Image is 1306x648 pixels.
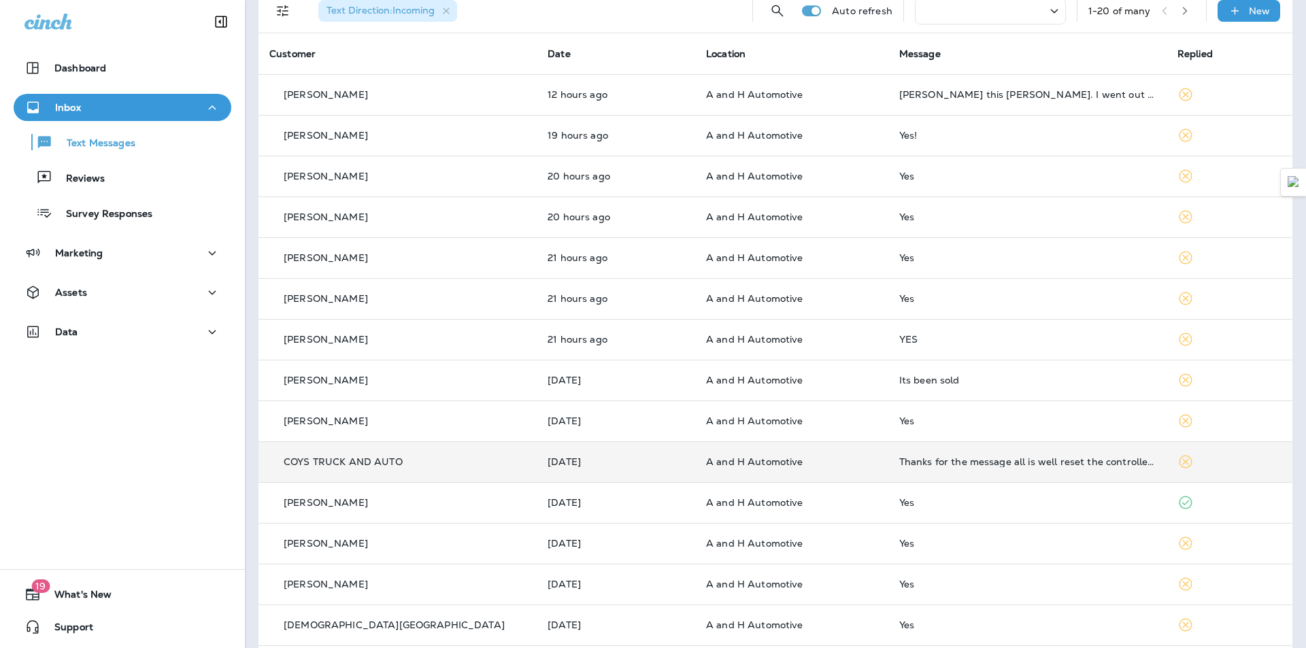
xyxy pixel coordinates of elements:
[706,170,803,182] span: A and H Automotive
[548,211,684,222] p: Sep 21, 2025 10:45 AM
[899,579,1156,590] div: Yes
[706,496,803,509] span: A and H Automotive
[899,89,1156,100] div: James this wanda Guinn. I went out Sunday and my car battery was totally dead. I don't know if it...
[284,171,368,182] p: [PERSON_NAME]
[899,171,1156,182] div: Yes
[706,129,803,141] span: A and H Automotive
[52,208,152,221] p: Survey Responses
[899,211,1156,222] div: Yes
[284,130,368,141] p: [PERSON_NAME]
[899,456,1156,467] div: Thanks for the message all is well reset the controller added freon all good thanks for your help
[706,374,803,386] span: A and H Automotive
[706,48,746,60] span: Location
[1088,5,1151,16] div: 1 - 20 of many
[548,579,684,590] p: Sep 18, 2025 11:28 AM
[55,248,103,258] p: Marketing
[55,287,87,298] p: Assets
[548,497,684,508] p: Sep 18, 2025 03:32 PM
[53,137,135,150] p: Text Messages
[706,292,803,305] span: A and H Automotive
[1249,5,1270,16] p: New
[548,89,684,100] p: Sep 21, 2025 06:52 PM
[899,619,1156,630] div: Yes
[548,334,684,345] p: Sep 21, 2025 10:18 AM
[899,415,1156,426] div: Yes
[706,333,803,345] span: A and H Automotive
[284,497,368,508] p: [PERSON_NAME]
[14,199,231,227] button: Survey Responses
[284,89,368,100] p: [PERSON_NAME]
[284,579,368,590] p: [PERSON_NAME]
[284,252,368,263] p: [PERSON_NAME]
[14,54,231,82] button: Dashboard
[52,173,105,186] p: Reviews
[548,538,684,549] p: Sep 18, 2025 12:40 PM
[899,538,1156,549] div: Yes
[1177,48,1213,60] span: Replied
[548,171,684,182] p: Sep 21, 2025 10:45 AM
[899,48,941,60] span: Message
[14,239,231,267] button: Marketing
[14,128,231,156] button: Text Messages
[1288,176,1300,188] img: Detect Auto
[899,497,1156,508] div: Yes
[284,334,368,345] p: [PERSON_NAME]
[832,5,892,16] p: Auto refresh
[706,252,803,264] span: A and H Automotive
[284,293,368,304] p: [PERSON_NAME]
[706,211,803,223] span: A and H Automotive
[706,88,803,101] span: A and H Automotive
[706,537,803,549] span: A and H Automotive
[706,578,803,590] span: A and H Automotive
[202,8,240,35] button: Collapse Sidebar
[55,102,81,113] p: Inbox
[899,375,1156,386] div: Its been sold
[14,581,231,608] button: 19What's New
[41,589,112,605] span: What's New
[284,619,505,630] p: [DEMOGRAPHIC_DATA][GEOGRAPHIC_DATA]
[548,619,684,630] p: Sep 18, 2025 10:22 AM
[706,619,803,631] span: A and H Automotive
[14,163,231,192] button: Reviews
[14,279,231,306] button: Assets
[548,375,684,386] p: Sep 20, 2025 10:41 AM
[14,613,231,641] button: Support
[548,130,684,141] p: Sep 21, 2025 11:53 AM
[284,415,368,426] p: [PERSON_NAME]
[548,252,684,263] p: Sep 21, 2025 10:29 AM
[548,48,571,60] span: Date
[31,579,50,593] span: 19
[548,415,684,426] p: Sep 18, 2025 06:48 PM
[899,293,1156,304] div: Yes
[706,415,803,427] span: A and H Automotive
[14,318,231,345] button: Data
[284,538,368,549] p: [PERSON_NAME]
[54,63,106,73] p: Dashboard
[55,326,78,337] p: Data
[269,48,316,60] span: Customer
[548,456,684,467] p: Sep 18, 2025 06:07 PM
[284,211,368,222] p: [PERSON_NAME]
[899,130,1156,141] div: Yes!
[14,94,231,121] button: Inbox
[41,621,93,638] span: Support
[706,456,803,468] span: A and H Automotive
[284,375,368,386] p: [PERSON_NAME]
[326,4,435,16] span: Text Direction : Incoming
[899,334,1156,345] div: YES
[548,293,684,304] p: Sep 21, 2025 10:25 AM
[899,252,1156,263] div: Yes
[284,456,403,467] p: COYS TRUCK AND AUTO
